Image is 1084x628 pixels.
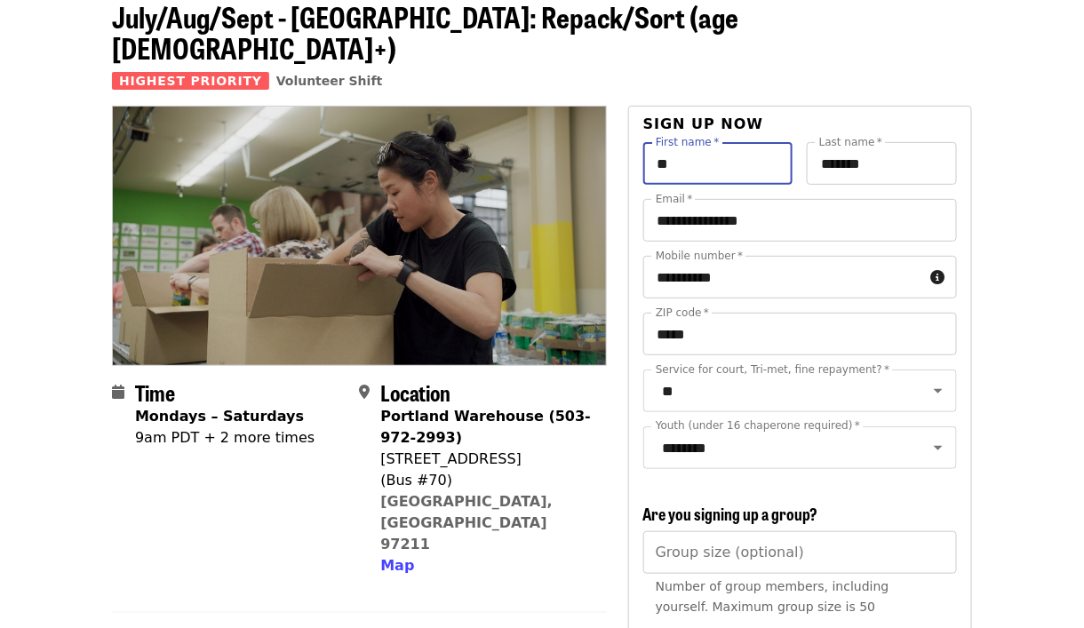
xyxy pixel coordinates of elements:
[135,427,315,449] div: 9am PDT + 2 more times
[380,557,414,574] span: Map
[276,74,383,88] a: Volunteer Shift
[643,313,957,355] input: ZIP code
[930,269,945,286] i: circle-info icon
[135,408,304,425] strong: Mondays – Saturdays
[113,107,606,364] img: July/Aug/Sept - Portland: Repack/Sort (age 8+) organized by Oregon Food Bank
[359,384,370,401] i: map-marker-alt icon
[380,493,553,552] a: [GEOGRAPHIC_DATA], [GEOGRAPHIC_DATA] 97211
[643,256,923,298] input: Mobile number
[656,579,889,614] span: Number of group members, including yourself. Maximum group size is 50
[380,377,450,408] span: Location
[656,194,693,204] label: Email
[926,378,951,403] button: Open
[926,435,951,460] button: Open
[656,421,860,432] label: Youth (under 16 chaperone required)
[643,502,818,525] span: Are you signing up a group?
[643,531,957,574] input: [object Object]
[656,250,743,261] label: Mobile number
[643,115,764,132] span: Sign up now
[819,137,882,147] label: Last name
[643,142,793,185] input: First name
[380,408,591,446] strong: Portland Warehouse (503-972-2993)
[135,377,175,408] span: Time
[380,470,592,491] div: (Bus #70)
[380,449,592,470] div: [STREET_ADDRESS]
[380,555,414,576] button: Map
[112,72,269,90] span: Highest Priority
[112,384,124,401] i: calendar icon
[656,137,720,147] label: First name
[656,364,890,375] label: Service for court, Tri-met, fine repayment?
[643,199,957,242] input: Email
[656,307,709,318] label: ZIP code
[807,142,957,185] input: Last name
